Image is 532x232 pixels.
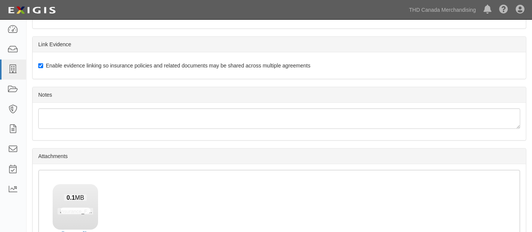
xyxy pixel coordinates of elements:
[38,63,43,68] input: Enable evidence linking so insurance policies and related documents may be shared across multiple...
[67,194,75,201] strong: 0.1
[58,208,139,215] span: Insurance_Form_2024_May (8).pdf
[64,194,86,201] span: MB
[33,87,526,103] div: Notes
[499,5,508,14] i: Help Center - Complianz
[33,149,526,164] div: Attachments
[33,37,526,52] div: Link Evidence
[38,62,310,69] label: Enable evidence linking so insurance policies and related documents may be shared across multiple...
[405,2,480,17] a: THD Canada Merchandising
[6,3,58,17] img: logo-5460c22ac91f19d4615b14bd174203de0afe785f0fc80cf4dbbc73dc1793850b.png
